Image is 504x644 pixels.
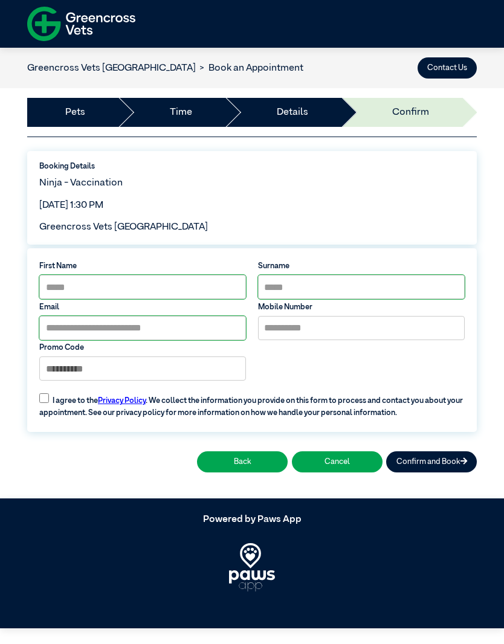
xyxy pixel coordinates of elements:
span: Ninja - Vaccination [39,178,123,188]
label: Surname [258,260,465,272]
button: Confirm and Book [386,451,477,472]
a: Details [277,105,308,120]
span: Greencross Vets [GEOGRAPHIC_DATA] [39,222,208,232]
a: Greencross Vets [GEOGRAPHIC_DATA] [27,63,196,73]
label: Mobile Number [258,301,465,313]
a: Pets [65,105,85,120]
button: Contact Us [418,57,477,79]
li: Book an Appointment [196,61,303,76]
img: f-logo [27,3,135,45]
h5: Powered by Paws App [27,514,477,526]
a: Privacy Policy [98,397,146,405]
input: I agree to thePrivacy Policy. We collect the information you provide on this form to process and ... [39,393,49,403]
button: Back [197,451,288,472]
label: First Name [39,260,246,272]
label: I agree to the . We collect the information you provide on this form to process and contact you a... [33,386,470,419]
span: [DATE] 1:30 PM [39,201,103,210]
label: Email [39,301,246,313]
label: Booking Details [39,161,465,172]
nav: breadcrumb [27,61,303,76]
img: PawsApp [229,543,276,591]
a: Time [170,105,192,120]
label: Promo Code [39,342,246,353]
button: Cancel [292,451,383,472]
